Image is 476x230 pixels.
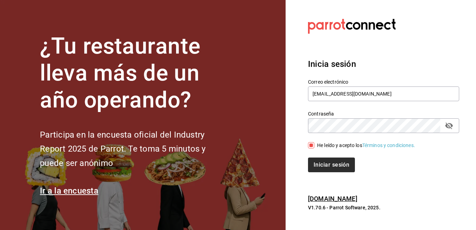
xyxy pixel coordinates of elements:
[362,142,415,148] a: Términos y condiciones.
[308,58,459,70] h3: Inicia sesión
[308,86,459,101] input: Ingresa tu correo electrónico
[317,142,415,149] div: He leído y acepto los
[308,79,459,84] label: Correo electrónico
[308,204,459,211] p: V1.70.6 - Parrot Software, 2025.
[40,33,229,113] h1: ¿Tu restaurante lleva más de un año operando?
[40,186,98,196] a: Ir a la encuesta
[308,195,357,202] a: [DOMAIN_NAME]
[308,111,459,116] label: Contraseña
[443,120,455,132] button: passwordField
[308,158,355,172] button: Iniciar sesión
[40,128,229,170] h2: Participa en la encuesta oficial del Industry Report 2025 de Parrot. Te toma 5 minutos y puede se...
